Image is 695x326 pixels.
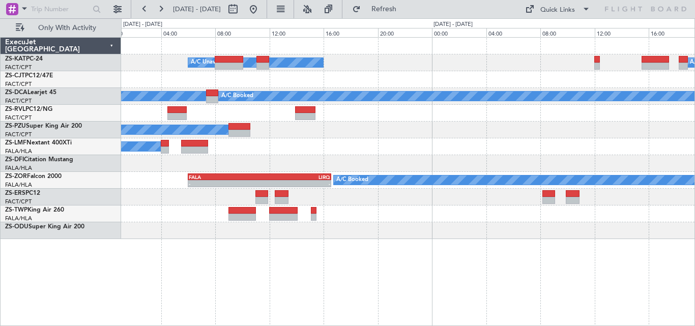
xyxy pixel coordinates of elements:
span: ZS-LMF [5,140,26,146]
a: FACT/CPT [5,114,32,122]
div: 12:00 [270,28,324,37]
div: 00:00 [432,28,486,37]
span: Only With Activity [26,24,107,32]
span: ZS-DFI [5,157,24,163]
div: 16:00 [324,28,378,37]
span: ZS-TWP [5,207,27,213]
span: Refresh [363,6,406,13]
a: ZS-LMFNextant 400XTi [5,140,72,146]
a: FACT/CPT [5,80,32,88]
div: [DATE] - [DATE] [123,20,162,29]
div: - [259,181,330,187]
div: 20:00 [378,28,432,37]
a: ZS-TWPKing Air 260 [5,207,64,213]
div: [DATE] - [DATE] [433,20,473,29]
a: FACT/CPT [5,198,32,205]
span: ZS-KAT [5,56,26,62]
span: ZS-RVL [5,106,25,112]
span: [DATE] - [DATE] [173,5,221,14]
a: ZS-ZORFalcon 2000 [5,173,62,180]
a: FALA/HLA [5,164,32,172]
div: A/C Booked [221,88,253,104]
span: ZS-ODU [5,224,28,230]
div: 08:00 [540,28,594,37]
a: ZS-ODUSuper King Air 200 [5,224,84,230]
span: ZS-DCA [5,90,27,96]
div: 00:00 [107,28,161,37]
div: 12:00 [595,28,649,37]
button: Quick Links [520,1,595,17]
a: FACT/CPT [5,97,32,105]
a: ZS-DCALearjet 45 [5,90,56,96]
a: ZS-RVLPC12/NG [5,106,52,112]
a: FACT/CPT [5,64,32,71]
div: 04:00 [486,28,540,37]
div: Quick Links [540,5,575,15]
a: ZS-ERSPC12 [5,190,40,196]
span: ZS-ERS [5,190,25,196]
div: A/C Booked [336,172,368,188]
a: ZS-DFICitation Mustang [5,157,73,163]
a: ZS-PZUSuper King Air 200 [5,123,82,129]
input: Trip Number [31,2,90,17]
span: ZS-CJT [5,73,25,79]
div: LIRQ [259,174,330,180]
a: FALA/HLA [5,181,32,189]
div: FALA [189,174,259,180]
a: ZS-KATPC-24 [5,56,43,62]
div: - [189,181,259,187]
a: FACT/CPT [5,131,32,138]
div: 04:00 [161,28,215,37]
div: A/C Unavailable [191,55,233,70]
a: ZS-CJTPC12/47E [5,73,53,79]
button: Refresh [347,1,409,17]
span: ZS-ZOR [5,173,27,180]
div: 08:00 [215,28,269,37]
a: FALA/HLA [5,215,32,222]
a: FALA/HLA [5,147,32,155]
span: ZS-PZU [5,123,26,129]
button: Only With Activity [11,20,110,36]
